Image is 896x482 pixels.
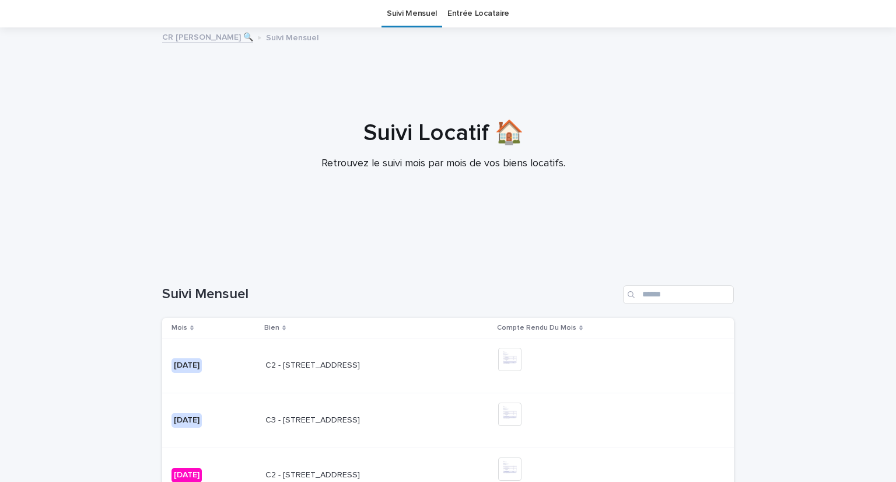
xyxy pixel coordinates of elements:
[265,358,362,371] p: C2 - [STREET_ADDRESS]
[497,322,576,334] p: Compte Rendu Du Mois
[162,338,734,393] tr: [DATE]C2 - [STREET_ADDRESS]C2 - [STREET_ADDRESS]
[210,158,677,170] p: Retrouvez le suivi mois par mois de vos biens locatifs.
[171,413,202,428] div: [DATE]
[171,322,187,334] p: Mois
[266,30,318,43] p: Suivi Mensuel
[171,358,202,373] div: [DATE]
[623,285,734,304] input: Search
[162,30,253,43] a: CR [PERSON_NAME] 🔍
[265,468,362,480] p: C2 - [STREET_ADDRESS]
[162,393,734,448] tr: [DATE]C3 - [STREET_ADDRESS]C3 - [STREET_ADDRESS]
[265,413,362,425] p: C3 - [STREET_ADDRESS]
[264,322,279,334] p: Bien
[162,286,618,303] h1: Suivi Mensuel
[157,119,729,147] h1: Suivi Locatif 🏠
